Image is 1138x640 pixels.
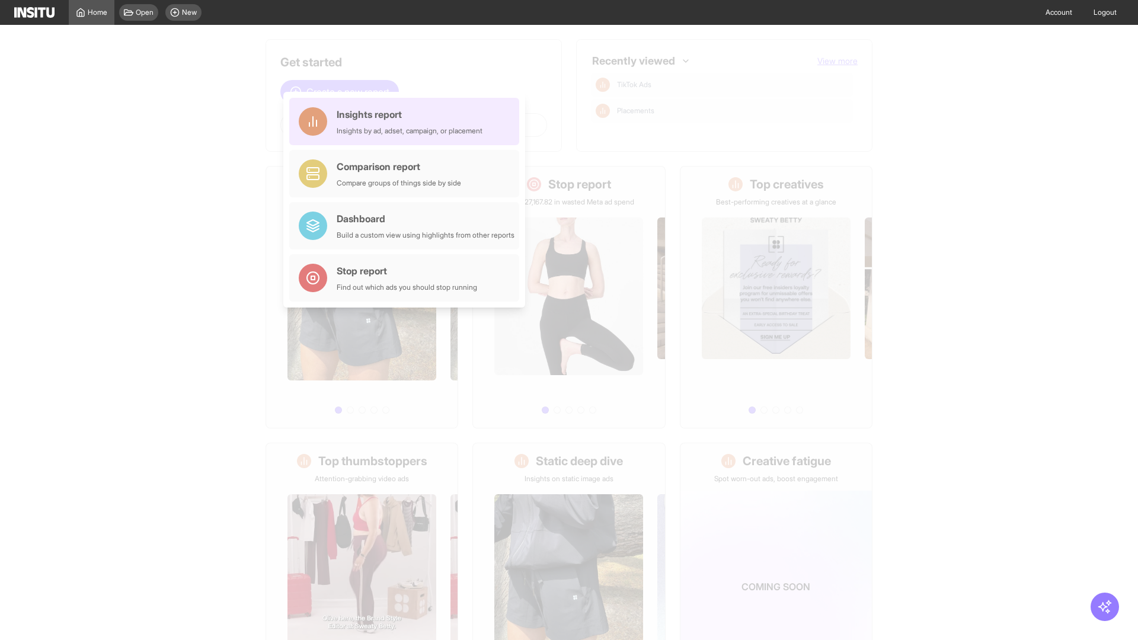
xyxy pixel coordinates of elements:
[337,126,482,136] div: Insights by ad, adset, campaign, or placement
[136,8,154,17] span: Open
[337,212,514,226] div: Dashboard
[88,8,107,17] span: Home
[337,107,482,121] div: Insights report
[182,8,197,17] span: New
[14,7,55,18] img: Logo
[337,178,461,188] div: Compare groups of things side by side
[337,283,477,292] div: Find out which ads you should stop running
[337,231,514,240] div: Build a custom view using highlights from other reports
[337,159,461,174] div: Comparison report
[337,264,477,278] div: Stop report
